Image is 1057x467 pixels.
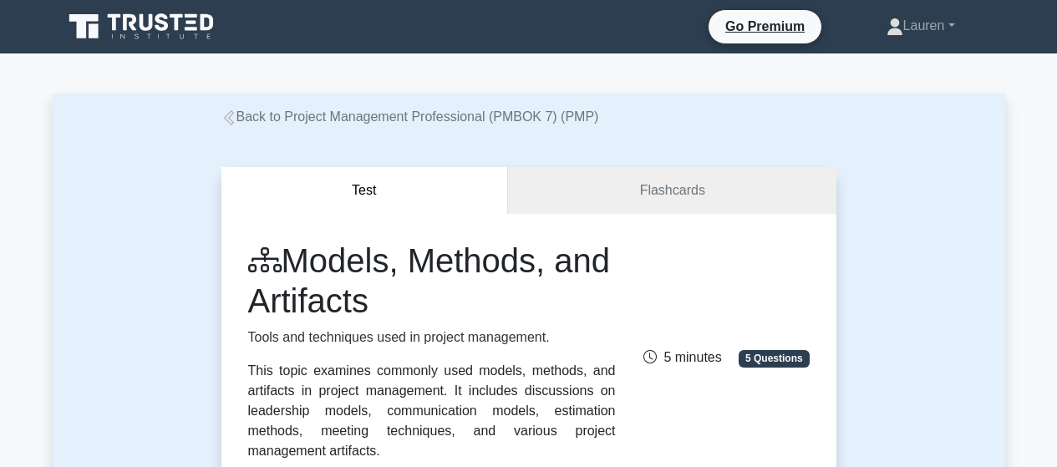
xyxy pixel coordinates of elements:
[221,167,509,215] button: Test
[248,327,616,348] p: Tools and techniques used in project management.
[715,16,815,37] a: Go Premium
[508,167,836,215] a: Flashcards
[846,9,995,43] a: Lauren
[248,241,616,321] h1: Models, Methods, and Artifacts
[248,361,616,461] div: This topic examines commonly used models, methods, and artifacts in project management. It includ...
[221,109,599,124] a: Back to Project Management Professional (PMBOK 7) (PMP)
[643,350,721,364] span: 5 minutes
[739,350,809,367] span: 5 Questions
